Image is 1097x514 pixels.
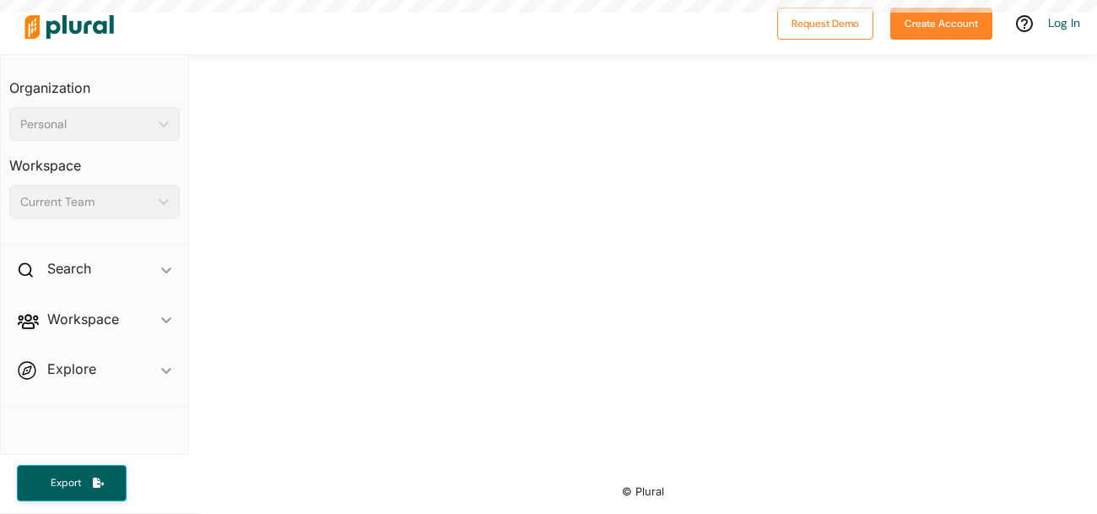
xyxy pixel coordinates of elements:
a: Create Account [890,14,992,31]
h2: Search [47,259,91,278]
div: Personal [20,116,152,133]
h3: Workspace [9,141,180,178]
span: Export [39,476,93,490]
a: Request Demo [777,14,873,31]
button: Export [17,465,127,501]
small: © Plural [622,485,664,498]
button: Request Demo [777,8,873,40]
button: Create Account [890,8,992,40]
div: Current Team [20,193,152,211]
h3: Organization [9,63,180,100]
a: Log In [1048,15,1080,30]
